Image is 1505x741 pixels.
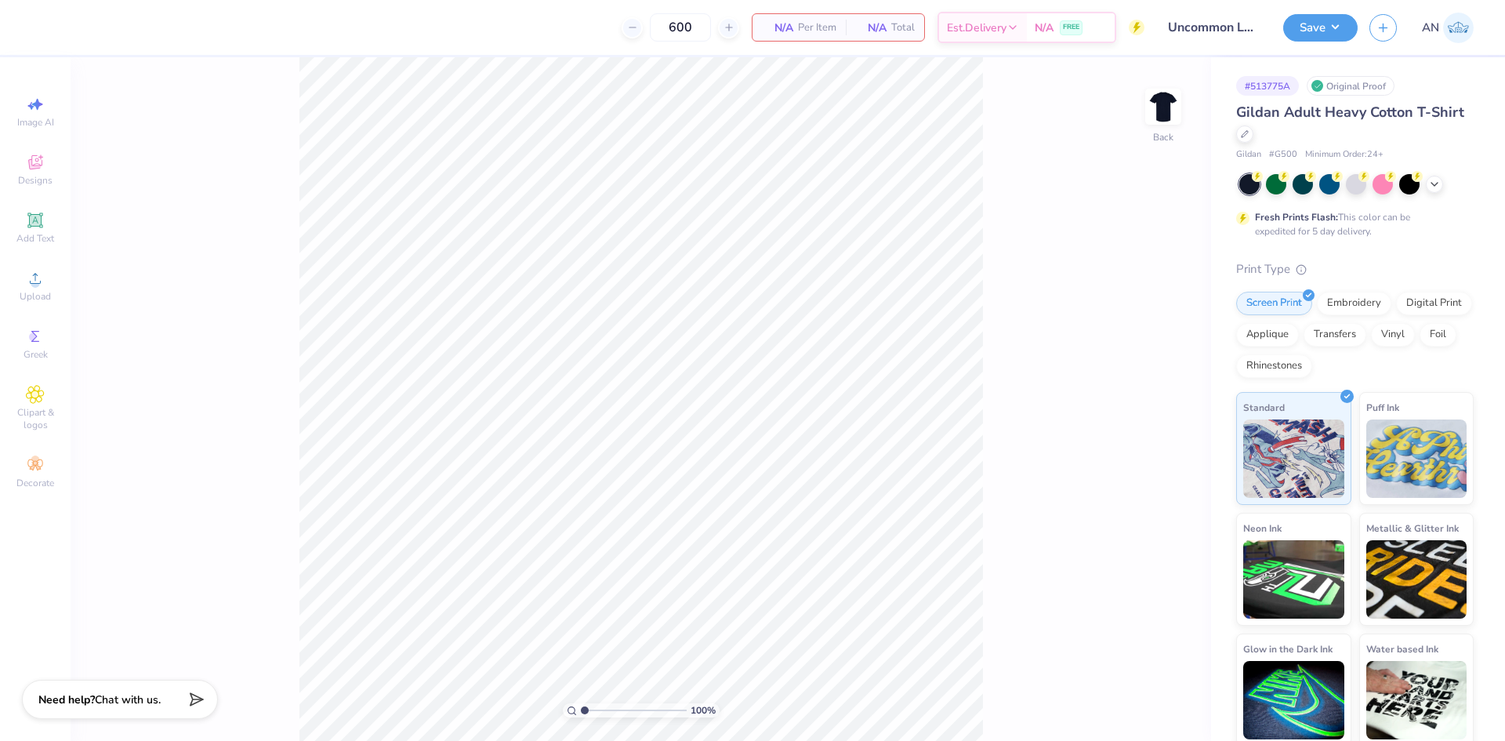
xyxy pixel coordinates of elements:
[1236,103,1464,122] span: Gildan Adult Heavy Cotton T-Shirt
[1236,148,1261,162] span: Gildan
[1366,641,1438,657] span: Water based Ink
[8,406,63,431] span: Clipart & logos
[1420,323,1456,347] div: Foil
[1255,211,1338,223] strong: Fresh Prints Flash:
[1366,661,1467,739] img: Water based Ink
[1283,14,1358,42] button: Save
[1035,20,1053,36] span: N/A
[16,232,54,245] span: Add Text
[1422,13,1474,43] a: AN
[650,13,711,42] input: – –
[17,116,54,129] span: Image AI
[18,174,53,187] span: Designs
[1243,399,1285,416] span: Standard
[95,692,161,707] span: Chat with us.
[1396,292,1472,315] div: Digital Print
[1153,130,1173,144] div: Back
[1243,641,1333,657] span: Glow in the Dark Ink
[1366,540,1467,619] img: Metallic & Glitter Ink
[1063,22,1079,33] span: FREE
[947,20,1006,36] span: Est. Delivery
[20,290,51,303] span: Upload
[1236,354,1312,378] div: Rhinestones
[1236,260,1474,278] div: Print Type
[16,477,54,489] span: Decorate
[1236,76,1299,96] div: # 513775A
[762,20,793,36] span: N/A
[1243,520,1282,536] span: Neon Ink
[1366,420,1467,498] img: Puff Ink
[38,692,95,707] strong: Need help?
[1304,323,1366,347] div: Transfers
[1317,292,1391,315] div: Embroidery
[855,20,887,36] span: N/A
[891,20,915,36] span: Total
[1366,520,1459,536] span: Metallic & Glitter Ink
[1243,420,1344,498] img: Standard
[1269,148,1297,162] span: # G500
[1243,661,1344,739] img: Glow in the Dark Ink
[691,703,716,717] span: 100 %
[1371,323,1415,347] div: Vinyl
[1156,12,1271,43] input: Untitled Design
[1243,540,1344,619] img: Neon Ink
[1148,91,1179,122] img: Back
[1307,76,1394,96] div: Original Proof
[798,20,836,36] span: Per Item
[1305,148,1384,162] span: Minimum Order: 24 +
[1366,399,1399,416] span: Puff Ink
[1236,323,1299,347] div: Applique
[1422,19,1439,37] span: AN
[24,348,48,361] span: Greek
[1443,13,1474,43] img: Arlo Noche
[1255,210,1448,238] div: This color can be expedited for 5 day delivery.
[1236,292,1312,315] div: Screen Print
